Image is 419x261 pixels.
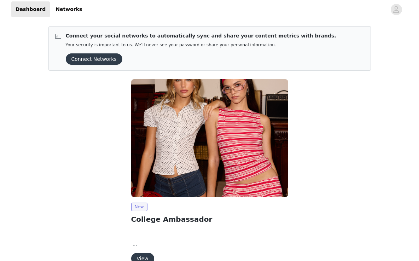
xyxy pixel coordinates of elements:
button: Connect Networks [66,53,122,65]
span: New [131,203,147,211]
img: Edikted [131,79,288,197]
p: Connect your social networks to automatically sync and share your content metrics with brands. [66,32,336,40]
a: Dashboard [11,1,50,17]
div: avatar [393,4,400,15]
p: Your security is important to us. We’ll never see your password or share your personal information. [66,42,336,48]
a: Networks [51,1,86,17]
h2: College Ambassador [131,214,288,225]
